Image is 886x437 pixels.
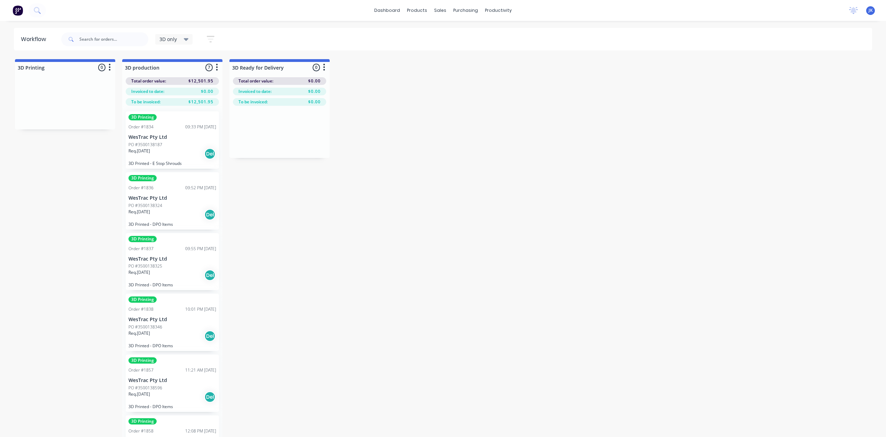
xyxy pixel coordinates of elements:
p: 3D Printed - DPO Items [128,222,216,227]
p: PO #3500138596 [128,385,162,391]
p: PO #3500138346 [128,324,162,330]
span: $0.00 [201,88,213,95]
div: Order #1834 [128,124,154,130]
p: PO #3500138324 [128,202,162,209]
p: Req. [DATE] [128,391,150,397]
p: WesTrac Pty Ltd [128,317,216,323]
p: WesTrac Pty Ltd [128,195,216,201]
div: 3D Printing [128,175,157,181]
div: Del [204,331,215,342]
span: To be invoiced: [238,99,268,105]
div: 3D PrintingOrder #185711:21 AM [DATE]WesTrac Pty LtdPO #3500138596Req.[DATE]Del3D Printed - DPO I... [126,355,219,412]
p: Req. [DATE] [128,269,150,276]
div: productivity [481,5,515,16]
div: Order #1836 [128,185,154,191]
div: 12:08 PM [DATE] [185,428,216,434]
div: 11:21 AM [DATE] [185,367,216,373]
p: WesTrac Pty Ltd [128,256,216,262]
p: 3D Printed - E Stop Shrouds [128,161,216,166]
span: Invoiced to date: [238,88,272,95]
span: $12,501.95 [188,78,213,84]
div: 3D Printing [128,418,157,424]
div: 3D Printing [128,114,157,120]
div: Del [204,148,215,159]
a: dashboard [371,5,403,16]
span: Total order value: [238,78,273,84]
span: 3D only [159,35,177,43]
span: $0.00 [308,88,321,95]
div: Order #1838 [128,306,154,312]
span: JK [869,7,873,14]
p: Req. [DATE] [128,330,150,336]
div: Order #1858 [128,428,154,434]
div: 10:01 PM [DATE] [185,306,216,312]
div: Del [204,270,215,281]
span: $0.00 [308,99,321,105]
p: WesTrac Pty Ltd [128,134,216,140]
p: WesTrac Pty Ltd [128,378,216,383]
span: To be invoiced: [131,99,160,105]
p: 3D Printed - DPO Items [128,343,216,348]
div: 09:33 PM [DATE] [185,124,216,130]
div: 3D PrintingOrder #183409:33 PM [DATE]WesTrac Pty LtdPO #3500138187Req.[DATE]Del3D Printed - E Sto... [126,111,219,169]
img: Factory [13,5,23,16]
div: 09:55 PM [DATE] [185,246,216,252]
div: 3D Printing [128,357,157,364]
div: products [403,5,431,16]
p: PO #3500138325 [128,263,162,269]
input: Search for orders... [79,32,148,46]
div: 3D PrintingOrder #183810:01 PM [DATE]WesTrac Pty LtdPO #3500138346Req.[DATE]Del3D Printed - DPO I... [126,294,219,351]
div: 3D Printing [128,296,157,303]
div: 3D PrintingOrder #183609:52 PM [DATE]WesTrac Pty LtdPO #3500138324Req.[DATE]Del3D Printed - DPO I... [126,172,219,230]
div: Order #1837 [128,246,154,252]
div: sales [431,5,450,16]
span: Invoiced to date: [131,88,164,95]
p: Req. [DATE] [128,209,150,215]
div: 09:52 PM [DATE] [185,185,216,191]
span: Total order value: [131,78,166,84]
div: Workflow [21,35,49,43]
div: purchasing [450,5,481,16]
span: $0.00 [308,78,321,84]
div: Del [204,209,215,220]
p: PO #3500138187 [128,142,162,148]
div: Del [204,391,215,403]
p: 3D Printed - DPO Items [128,404,216,409]
div: 3D PrintingOrder #183709:55 PM [DATE]WesTrac Pty LtdPO #3500138325Req.[DATE]Del3D Printed - DPO I... [126,233,219,291]
span: $12,501.95 [188,99,213,105]
p: 3D Printed - DPO Items [128,282,216,287]
div: 3D Printing [128,236,157,242]
p: Req. [DATE] [128,148,150,154]
div: Order #1857 [128,367,154,373]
